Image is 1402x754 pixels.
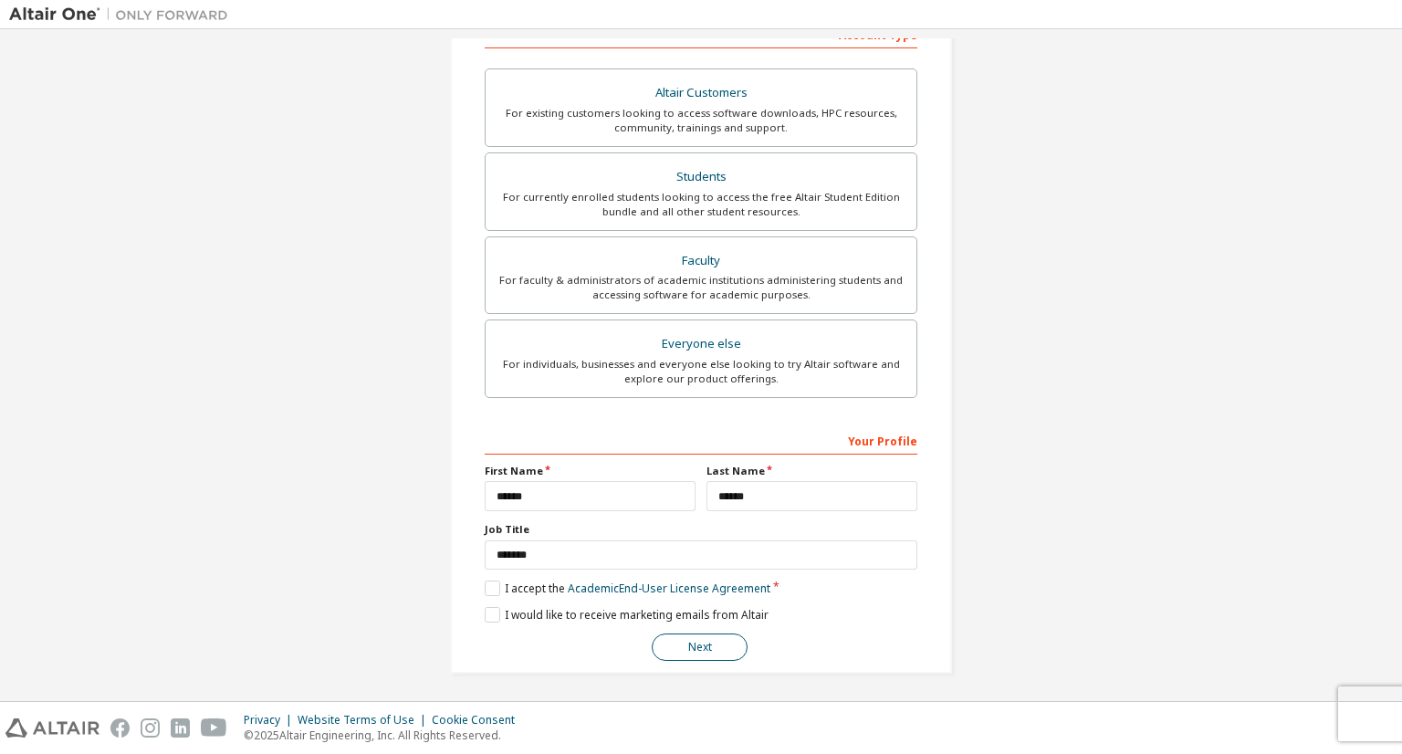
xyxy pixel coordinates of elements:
div: For faculty & administrators of academic institutions administering students and accessing softwa... [497,273,905,302]
label: I accept the [485,581,770,596]
div: For existing customers looking to access software downloads, HPC resources, community, trainings ... [497,106,905,135]
button: Next [652,634,748,661]
div: Altair Customers [497,80,905,106]
img: facebook.svg [110,718,130,738]
div: Faculty [497,248,905,274]
img: altair_logo.svg [5,718,99,738]
div: Privacy [244,713,298,728]
div: Students [497,164,905,190]
div: Your Profile [485,425,917,455]
p: © 2025 Altair Engineering, Inc. All Rights Reserved. [244,728,526,743]
div: For individuals, businesses and everyone else looking to try Altair software and explore our prod... [497,357,905,386]
div: Everyone else [497,331,905,357]
a: Academic End-User License Agreement [568,581,770,596]
label: I would like to receive marketing emails from Altair [485,607,769,623]
div: Website Terms of Use [298,713,432,728]
img: instagram.svg [141,718,160,738]
img: youtube.svg [201,718,227,738]
label: First Name [485,464,696,478]
label: Job Title [485,522,917,537]
div: For currently enrolled students looking to access the free Altair Student Edition bundle and all ... [497,190,905,219]
div: Cookie Consent [432,713,526,728]
img: linkedin.svg [171,718,190,738]
img: Altair One [9,5,237,24]
label: Last Name [706,464,917,478]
